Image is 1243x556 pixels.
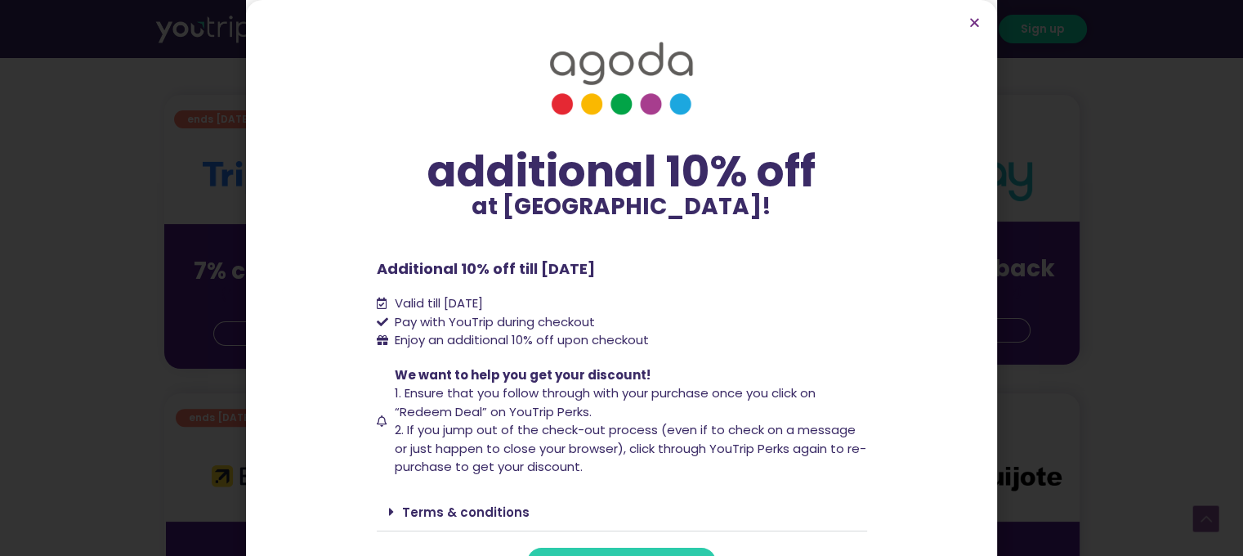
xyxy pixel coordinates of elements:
span: 1. Ensure that you follow through with your purchase once you click on “Redeem Deal” on YouTrip P... [395,384,816,420]
span: Enjoy an additional 10% off upon checkout [395,331,649,348]
span: We want to help you get your discount! [395,366,651,383]
div: Terms & conditions [377,493,867,531]
span: Valid till [DATE] [391,294,483,313]
p: at [GEOGRAPHIC_DATA]! [377,195,867,218]
span: 2. If you jump out of the check-out process (even if to check on a message or just happen to clos... [395,421,866,475]
div: additional 10% off [377,148,867,195]
a: Close [968,16,981,29]
a: Terms & conditions [402,504,530,521]
span: Pay with YouTrip during checkout [391,313,595,332]
p: Additional 10% off till [DATE] [377,258,867,280]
